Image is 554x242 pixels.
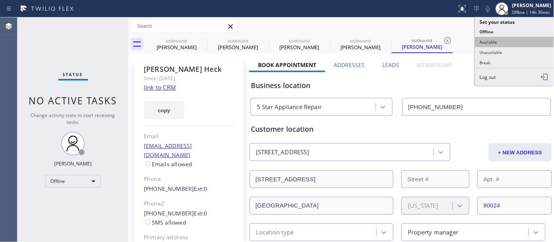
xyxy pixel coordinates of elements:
[194,209,207,217] span: Ext: 0
[208,38,268,44] div: outbound
[144,199,235,208] div: Phone2
[250,170,394,188] input: Address
[512,2,552,9] div: [PERSON_NAME]
[208,44,268,51] div: [PERSON_NAME]
[251,124,551,134] div: Customer location
[54,160,92,167] div: [PERSON_NAME]
[144,132,235,141] div: Email
[331,38,391,44] div: outbound
[392,35,452,52] div: Bobbie Heck
[147,44,206,51] div: [PERSON_NAME]
[144,142,192,159] a: [EMAIL_ADDRESS][DOMAIN_NAME]
[131,20,237,33] input: Search
[331,44,391,51] div: [PERSON_NAME]
[257,103,322,112] div: 5 Star Appliance Repair
[417,61,453,69] label: Membership
[144,65,235,74] div: [PERSON_NAME] Heck
[144,83,176,91] a: link to CRM
[489,143,552,161] button: + NEW ADDRESS
[256,228,294,237] div: Location type
[256,148,309,157] div: [STREET_ADDRESS]
[402,98,551,116] input: Phone Number
[269,38,329,44] div: outbound
[63,72,83,77] span: Status
[258,61,316,69] label: Book Appointment
[408,228,458,237] div: Property manager
[147,38,206,44] div: outbound
[144,74,235,83] div: Since: [DATE]
[144,101,184,119] button: copy
[250,197,394,215] input: City
[144,160,193,168] label: Emails allowed
[144,209,194,217] a: [PHONE_NUMBER]
[144,219,186,226] label: SMS allowed
[401,170,470,188] input: Street #
[383,61,399,69] label: Leads
[29,94,117,107] span: No active tasks
[269,35,329,53] div: Quincy Barnett
[45,175,101,188] div: Offline
[331,35,391,53] div: Bobbie Heck
[251,80,551,91] div: Business location
[482,3,493,14] button: Mute
[147,35,206,53] div: Ryan Anderson
[269,44,329,51] div: [PERSON_NAME]
[194,185,207,192] span: Ext: 0
[478,170,552,188] input: Apt. #
[478,197,552,215] input: ZIP
[144,175,235,184] div: Phone
[392,43,452,50] div: [PERSON_NAME]
[144,185,194,192] a: [PHONE_NUMBER]
[208,35,268,53] div: Phyllis Katzin
[31,112,115,125] span: Change activity state to start receiving tasks.
[145,161,151,166] input: Emails allowed
[392,37,452,43] div: outbound
[144,233,235,242] div: Primary address
[512,10,550,15] span: Offline | 14h 30min
[145,219,151,225] input: SMS allowed
[334,61,365,69] label: Addresses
